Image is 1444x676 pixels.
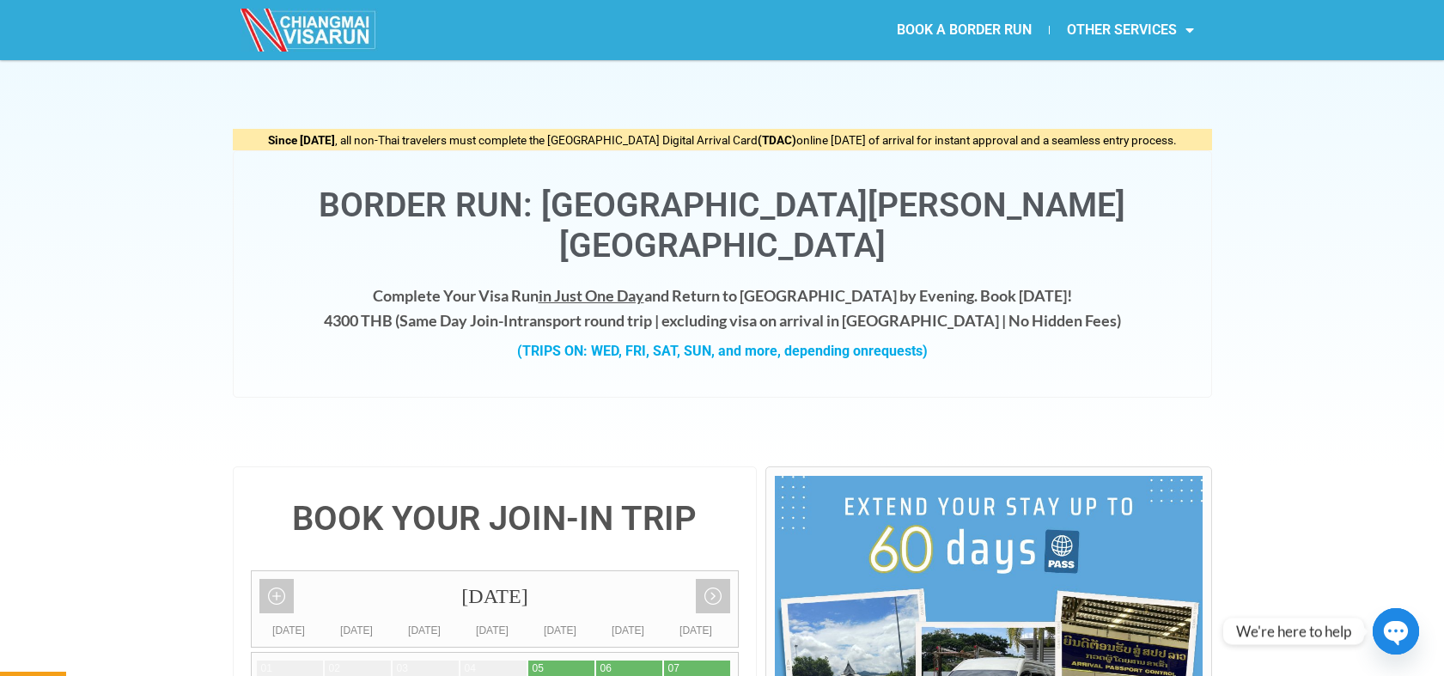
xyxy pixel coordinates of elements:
h4: Complete Your Visa Run and Return to [GEOGRAPHIC_DATA] by Evening. Book [DATE]! 4300 THB ( transp... [251,283,1194,333]
div: [DATE] [527,622,594,639]
div: [DATE] [662,622,730,639]
h4: BOOK YOUR JOIN-IN TRIP [251,502,740,536]
strong: Same Day Join-In [399,311,517,330]
a: OTHER SERVICES [1050,10,1211,50]
span: in Just One Day [539,286,644,305]
div: 01 [261,661,272,676]
div: [DATE] [594,622,662,639]
div: [DATE] [391,622,459,639]
span: , all non-Thai travelers must complete the [GEOGRAPHIC_DATA] Digital Arrival Card online [DATE] o... [268,133,1177,147]
div: 07 [668,661,679,676]
div: [DATE] [323,622,391,639]
div: [DATE] [255,622,323,639]
div: [DATE] [459,622,527,639]
div: 02 [329,661,340,676]
div: 03 [397,661,408,676]
h1: Border Run: [GEOGRAPHIC_DATA][PERSON_NAME][GEOGRAPHIC_DATA] [251,186,1194,266]
strong: Since [DATE] [268,133,335,147]
div: [DATE] [252,571,739,622]
strong: (TDAC) [758,133,796,147]
div: 06 [600,661,612,676]
nav: Menu [722,10,1211,50]
div: 05 [533,661,544,676]
strong: (TRIPS ON: WED, FRI, SAT, SUN, and more, depending on [517,343,928,359]
span: requests) [868,343,928,359]
a: BOOK A BORDER RUN [880,10,1049,50]
div: 04 [465,661,476,676]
